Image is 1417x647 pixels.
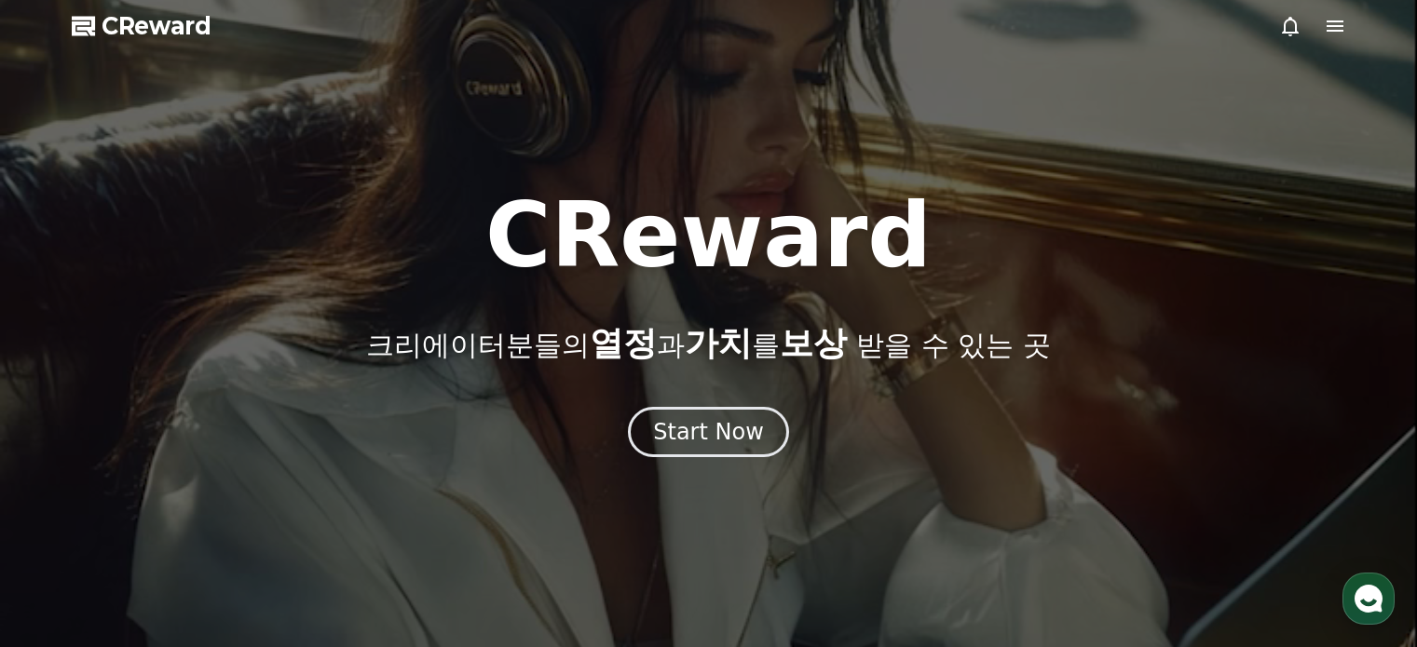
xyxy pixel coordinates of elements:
[780,324,847,362] span: 보상
[590,324,657,362] span: 열정
[102,11,211,41] span: CReward
[628,425,789,443] a: Start Now
[485,191,932,280] h1: CReward
[685,324,752,362] span: 가치
[653,417,764,447] div: Start Now
[366,325,1050,362] p: 크리에이터분들의 과 를 받을 수 있는 곳
[628,407,789,457] button: Start Now
[72,11,211,41] a: CReward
